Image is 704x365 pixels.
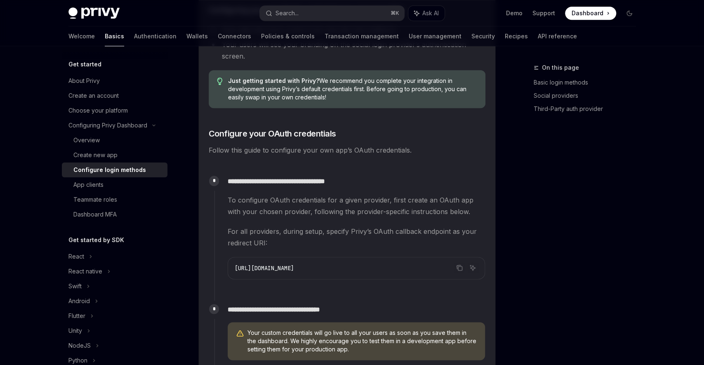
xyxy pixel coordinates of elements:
a: Create an account [62,88,167,103]
span: Dashboard [572,9,603,17]
a: Dashboard MFA [62,207,167,222]
span: Follow this guide to configure your own app’s OAuth credentials. [209,144,485,156]
div: Overview [73,135,100,145]
div: React native [68,266,102,276]
div: Unity [68,326,82,336]
div: App clients [73,180,104,190]
div: React [68,252,84,261]
span: Your custom credentials will go live to all your users as soon as you save them in the dashboard.... [247,329,477,353]
button: Search...⌘K [260,6,404,21]
svg: Tip [217,78,223,85]
div: Dashboard MFA [73,210,117,219]
a: Recipes [505,26,528,46]
span: To configure OAuth credentials for a given provider, first create an OAuth app with your chosen p... [228,194,485,217]
a: Create new app [62,148,167,162]
svg: Warning [236,330,244,338]
div: Create an account [68,91,119,101]
a: About Privy [62,73,167,88]
span: Configure your OAuth credentials [209,128,336,139]
a: Choose your platform [62,103,167,118]
a: Teammate roles [62,192,167,207]
a: Basic login methods [534,76,643,89]
span: Ask AI [422,9,439,17]
a: Wallets [186,26,208,46]
a: Connectors [218,26,251,46]
span: On this page [542,63,579,73]
a: Authentication [134,26,177,46]
strong: Just getting started with Privy? [228,77,319,84]
div: Swift [68,281,82,291]
a: Overview [62,133,167,148]
div: Choose your platform [68,106,128,115]
div: Android [68,296,90,306]
a: User management [409,26,461,46]
a: Dashboard [565,7,616,20]
button: Copy the contents from the code block [454,262,465,273]
li: Your users will see your branding on the social login provider’s authentication screen. [209,39,485,62]
span: ⌘ K [391,10,399,16]
span: For all providers, during setup, specify Privy’s OAuth callback endpoint as your redirect URI: [228,226,485,249]
a: Configure login methods [62,162,167,177]
div: Flutter [68,311,85,321]
h5: Get started by SDK [68,235,124,245]
span: We recommend you complete your integration in development using Privy’s default credentials first... [228,77,477,101]
div: Create new app [73,150,118,160]
h5: Get started [68,59,101,69]
button: Toggle dark mode [623,7,636,20]
a: App clients [62,177,167,192]
div: Teammate roles [73,195,117,205]
div: NodeJS [68,341,91,351]
button: Ask AI [467,262,478,273]
a: Welcome [68,26,95,46]
a: Basics [105,26,124,46]
a: Social providers [534,89,643,102]
span: [URL][DOMAIN_NAME] [235,264,294,272]
button: Ask AI [408,6,445,21]
div: About Privy [68,76,100,86]
a: Policies & controls [261,26,315,46]
a: Demo [506,9,523,17]
div: Search... [275,8,299,18]
a: API reference [538,26,577,46]
a: Support [532,9,555,17]
a: Security [471,26,495,46]
a: Transaction management [325,26,399,46]
img: dark logo [68,7,120,19]
div: Configure login methods [73,165,146,175]
div: Configuring Privy Dashboard [68,120,147,130]
a: Third-Party auth provider [534,102,643,115]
